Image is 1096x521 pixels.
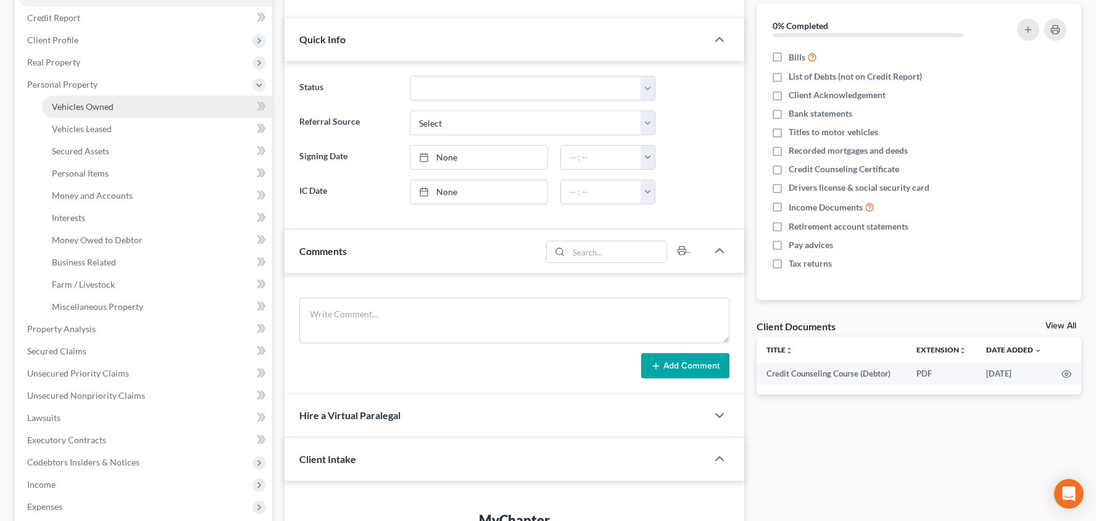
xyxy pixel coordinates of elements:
span: List of Debts (not on Credit Report) [789,70,922,83]
span: Tax returns [789,257,832,270]
span: Credit Counseling Certificate [789,163,899,175]
a: Farm / Livestock [42,273,272,296]
span: Comments [299,245,347,257]
a: Extensionunfold_more [916,345,966,354]
span: Client Profile [27,35,78,45]
span: Vehicles Leased [52,123,112,134]
span: Credit Report [27,12,80,23]
a: Money Owed to Debtor [42,229,272,251]
input: -- : -- [561,180,641,204]
span: Personal Property [27,79,98,90]
span: Farm / Livestock [52,279,115,290]
span: Vehicles Owned [52,101,114,112]
a: Personal Items [42,162,272,185]
a: Lawsuits [17,407,272,429]
span: Bills [789,51,805,64]
div: Client Documents [757,320,836,333]
span: Client Acknowledgement [789,89,886,101]
a: Secured Assets [42,140,272,162]
span: Titles to motor vehicles [789,126,878,138]
a: None [410,146,547,169]
a: Unsecured Nonpriority Claims [17,385,272,407]
td: Credit Counseling Course (Debtor) [757,362,907,385]
div: Open Intercom Messenger [1054,479,1084,509]
a: Miscellaneous Property [42,296,272,318]
a: Business Related [42,251,272,273]
i: unfold_more [786,347,793,354]
a: Interests [42,207,272,229]
span: Personal Items [52,168,109,178]
td: PDF [907,362,976,385]
strong: 0% Completed [773,20,828,31]
span: Drivers license & social security card [789,181,929,194]
a: Property Analysis [17,318,272,340]
span: Pay advices [789,239,833,251]
span: Miscellaneous Property [52,301,143,312]
span: Income Documents [789,201,863,214]
span: Money and Accounts [52,190,133,201]
span: Codebtors Insiders & Notices [27,457,139,467]
span: Unsecured Nonpriority Claims [27,390,145,401]
span: Quick Info [299,33,346,45]
a: Executory Contracts [17,429,272,451]
span: Executory Contracts [27,435,106,445]
span: Secured Claims [27,346,86,356]
span: Secured Assets [52,146,109,156]
input: -- : -- [561,146,641,169]
a: None [410,180,547,204]
i: expand_more [1034,347,1042,354]
a: Vehicles Leased [42,118,272,140]
label: Referral Source [293,110,404,135]
label: IC Date [293,180,404,204]
span: Hire a Virtual Paralegal [299,409,401,421]
a: Money and Accounts [42,185,272,207]
a: Date Added expand_more [986,345,1042,354]
button: Add Comment [641,353,729,379]
i: unfold_more [959,347,966,354]
input: Search... [568,241,666,262]
label: Status [293,76,404,101]
span: Lawsuits [27,412,60,423]
span: Expenses [27,501,62,512]
span: Interests [52,212,85,223]
span: Business Related [52,257,116,267]
span: Income [27,479,56,490]
a: Secured Claims [17,340,272,362]
span: Recorded mortgages and deeds [789,144,908,157]
a: View All [1045,322,1076,330]
label: Signing Date [293,145,404,170]
span: Bank statements [789,107,852,120]
span: Client Intake [299,453,356,465]
a: Unsecured Priority Claims [17,362,272,385]
span: Unsecured Priority Claims [27,368,129,378]
a: Vehicles Owned [42,96,272,118]
span: Money Owed to Debtor [52,235,143,245]
span: Real Property [27,57,80,67]
span: Property Analysis [27,323,96,334]
td: [DATE] [976,362,1052,385]
a: Credit Report [17,7,272,29]
span: Retirement account statements [789,220,908,233]
a: Titleunfold_more [766,345,793,354]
